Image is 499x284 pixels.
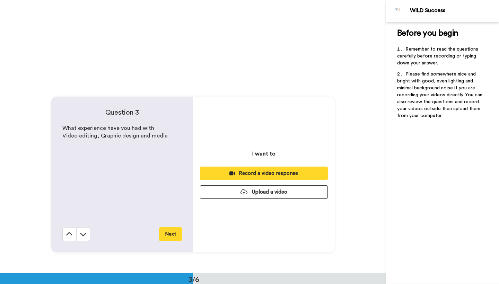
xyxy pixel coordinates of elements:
[200,185,328,199] button: Upload a video
[200,167,328,180] button: Record a video response
[62,133,168,139] span: Video editing, Graphic design and media
[252,150,275,158] p: I want to
[205,170,322,177] div: Record a video response
[159,227,182,241] button: Next
[397,29,458,37] span: Before you begin
[177,274,210,284] div: 3/6
[397,72,484,118] span: Please find somewhere nice and bright with good, even lighting and minimal background noise if yo...
[62,108,182,117] h4: Question 3
[390,3,406,19] img: Profile Image
[62,125,154,131] span: What experience have you had with
[397,47,480,65] span: Remember to read the questions carefully before recording or typing down your answer.
[410,7,499,14] div: WILD Success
